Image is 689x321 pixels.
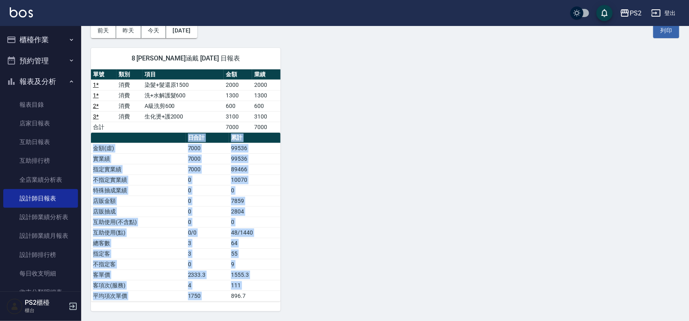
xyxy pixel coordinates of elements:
td: 合計 [91,122,117,132]
a: 互助排行榜 [3,151,78,170]
td: 3 [186,238,229,248]
td: 89466 [229,164,281,175]
a: 設計師排行榜 [3,246,78,264]
td: 0 [186,206,229,217]
td: 消費 [117,80,142,90]
td: 896.7 [229,291,281,301]
a: 收支分類明細表 [3,283,78,302]
button: PS2 [617,5,645,22]
h5: PS2櫃檯 [25,299,66,307]
button: 櫃檯作業 [3,29,78,50]
th: 累計 [229,133,281,143]
th: 單號 [91,69,117,80]
td: 金額(虛) [91,143,186,153]
a: 設計師業績分析表 [3,208,78,226]
td: 1300 [224,90,252,101]
a: 報表目錄 [3,95,78,114]
a: 設計師業績月報表 [3,226,78,245]
td: 7859 [229,196,281,206]
td: 0 [186,185,229,196]
td: 99536 [229,153,281,164]
td: 9 [229,259,281,269]
a: 設計師日報表 [3,189,78,208]
button: 今天 [141,23,166,38]
th: 日合計 [186,133,229,143]
button: 昨天 [116,23,141,38]
td: 1555.3 [229,269,281,280]
td: 消費 [117,101,142,111]
td: 1750 [186,291,229,301]
td: 互助使用(點) [91,227,186,238]
td: 總客數 [91,238,186,248]
td: 4 [186,280,229,291]
td: 客項次(服務) [91,280,186,291]
td: 洗+水解護髮600 [143,90,224,101]
a: 店家日報表 [3,114,78,133]
a: 互助日報表 [3,133,78,151]
th: 金額 [224,69,252,80]
td: 特殊抽成業績 [91,185,186,196]
button: save [596,5,613,21]
td: 2333.3 [186,269,229,280]
table: a dense table [91,69,281,133]
td: 2000 [252,80,281,90]
td: 7000 [186,164,229,175]
td: 64 [229,238,281,248]
button: 報表及分析 [3,71,78,92]
td: 3100 [224,111,252,122]
td: 10070 [229,175,281,185]
td: 111 [229,280,281,291]
td: 0 [229,185,281,196]
td: A級洗剪600 [143,101,224,111]
td: 互助使用(不含點) [91,217,186,227]
td: 消費 [117,111,142,122]
td: 3 [186,248,229,259]
span: 8 [PERSON_NAME]涵戴 [DATE] 日報表 [101,54,271,62]
td: 0 [186,217,229,227]
td: 生化燙+護2000 [143,111,224,122]
td: 0 [186,196,229,206]
td: 0 [186,259,229,269]
th: 類別 [117,69,142,80]
td: 7000 [252,122,281,132]
button: 列印 [653,23,679,38]
td: 48/1440 [229,227,281,238]
td: 2000 [224,80,252,90]
td: 實業績 [91,153,186,164]
td: 7000 [224,122,252,132]
td: 55 [229,248,281,259]
td: 2804 [229,206,281,217]
a: 每日收支明細 [3,264,78,283]
td: 指定客 [91,248,186,259]
td: 消費 [117,90,142,101]
td: 店販抽成 [91,206,186,217]
td: 7000 [186,143,229,153]
th: 項目 [143,69,224,80]
div: PS2 [630,8,641,18]
td: 不指定實業績 [91,175,186,185]
button: [DATE] [166,23,197,38]
td: 3100 [252,111,281,122]
img: Logo [10,7,33,17]
td: 客單價 [91,269,186,280]
td: 指定實業績 [91,164,186,175]
img: Person [6,298,23,315]
table: a dense table [91,133,281,302]
th: 業績 [252,69,281,80]
td: 1300 [252,90,281,101]
button: 登出 [648,6,679,21]
td: 不指定客 [91,259,186,269]
td: 平均項次單價 [91,291,186,301]
td: 0 [186,175,229,185]
button: 預約管理 [3,50,78,71]
td: 99536 [229,143,281,153]
td: 染髮+髮還原1500 [143,80,224,90]
td: 0 [229,217,281,227]
td: 600 [224,101,252,111]
a: 全店業績分析表 [3,170,78,189]
p: 櫃台 [25,307,66,314]
td: 7000 [186,153,229,164]
td: 店販金額 [91,196,186,206]
td: 0/0 [186,227,229,238]
td: 600 [252,101,281,111]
